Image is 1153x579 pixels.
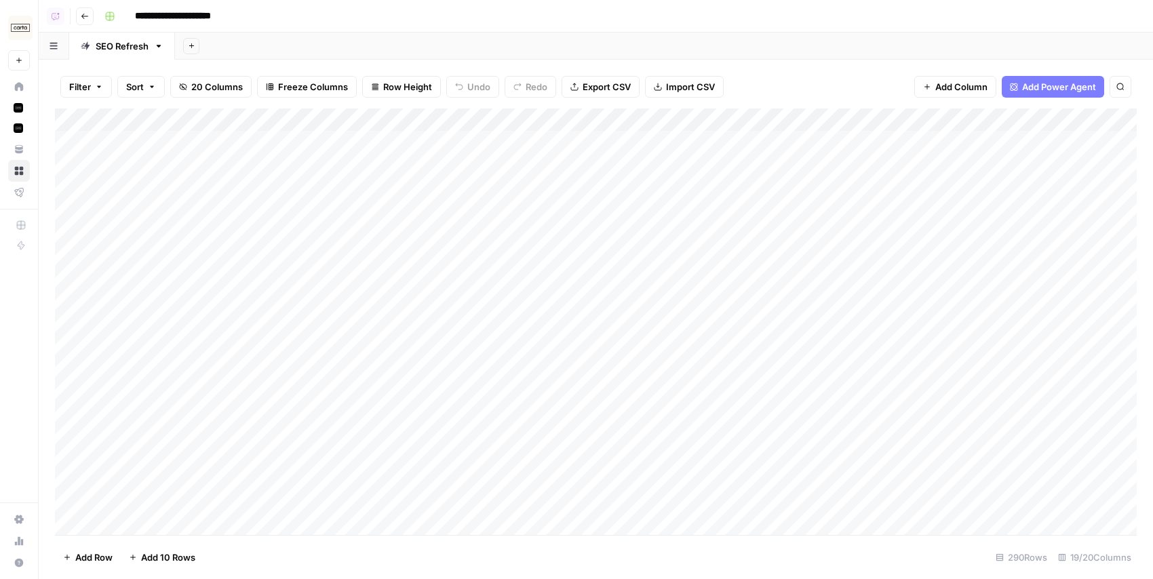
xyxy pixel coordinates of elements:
a: Your Data [8,138,30,160]
img: c35yeiwf0qjehltklbh57st2xhbo [14,123,23,133]
span: Add Column [935,80,988,94]
span: 20 Columns [191,80,243,94]
button: 20 Columns [170,76,252,98]
span: Add Row [75,551,113,564]
span: Undo [467,80,490,94]
button: Workspace: Carta [8,11,30,45]
a: Settings [8,508,30,530]
div: SEO Refresh [96,39,149,53]
span: Add Power Agent [1022,80,1096,94]
button: Filter [60,76,112,98]
span: Filter [69,80,91,94]
span: Add 10 Rows [141,551,195,564]
button: Redo [505,76,556,98]
button: Export CSV [562,76,640,98]
button: Freeze Columns [257,76,357,98]
div: 290 Rows [990,546,1053,568]
img: c35yeiwf0qjehltklbh57st2xhbo [14,103,23,113]
span: Import CSV [666,80,715,94]
div: 19/20 Columns [1053,546,1137,568]
button: Add 10 Rows [121,546,203,568]
button: Row Height [362,76,441,98]
button: Add Row [55,546,121,568]
a: SEO Refresh [69,33,175,60]
img: Carta Logo [8,16,33,40]
button: Add Column [914,76,996,98]
span: Sort [126,80,144,94]
a: Usage [8,530,30,552]
span: Freeze Columns [278,80,348,94]
button: Import CSV [645,76,724,98]
a: Browse [8,160,30,182]
span: Export CSV [583,80,631,94]
button: Add Power Agent [1002,76,1104,98]
button: Undo [446,76,499,98]
a: Flightpath [8,182,30,203]
a: Home [8,76,30,98]
button: Sort [117,76,165,98]
span: Redo [526,80,547,94]
span: Row Height [383,80,432,94]
button: Help + Support [8,552,30,574]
